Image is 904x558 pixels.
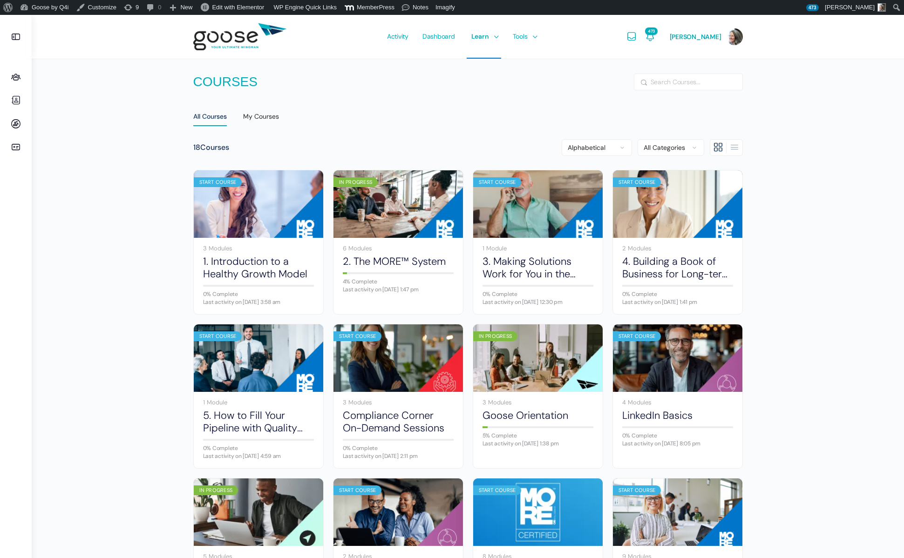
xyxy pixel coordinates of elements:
[613,177,661,187] div: Start Course
[645,15,656,59] a: Notifications
[243,106,279,128] a: My Courses
[343,255,454,268] a: 2. The MORE™ System
[333,324,463,392] a: Start Course
[622,433,733,438] div: 0% Complete
[483,255,593,281] a: 3. Making Solutions Work for You in the Sales Process
[343,445,454,451] div: 0% Complete
[343,287,454,292] div: Last activity on [DATE] 1:47 pm
[473,485,522,495] div: Start Course
[467,15,501,59] a: Learn
[622,441,733,446] div: Last activity on [DATE] 8:05 pm
[418,15,460,59] a: Dashboard
[203,255,314,281] a: 1. Introduction to a Healthy Growth Model
[670,33,721,41] span: [PERSON_NAME]
[203,445,314,451] div: 0% Complete
[333,485,382,495] div: Start Course
[193,112,227,126] div: All Courses
[483,399,593,405] div: 3 Modules
[194,485,238,495] div: In Progress
[483,299,593,305] div: Last activity on [DATE] 12:30 pm
[212,4,264,11] span: Edit with Elementor
[622,291,733,297] div: 0% Complete
[194,324,323,392] a: Start Course
[203,453,314,459] div: Last activity on [DATE] 4:59 am
[333,170,463,238] a: In Progress
[243,112,279,126] div: My Courses
[422,14,455,58] span: Dashboard
[613,331,661,341] div: Start Course
[622,245,733,251] div: 2 Modules
[203,245,314,251] div: 3 Modules
[483,245,593,251] div: 1 Module
[622,399,733,405] div: 4 Modules
[613,478,742,546] a: Start Course
[343,245,454,251] div: 6 Modules
[194,170,323,238] a: Start Course
[473,170,603,238] a: Start Course
[513,14,528,58] span: Tools
[634,74,742,90] input: Search Courses...
[203,409,314,435] a: 5. How to Fill Your Pipeline with Quality Prospects
[473,177,522,187] div: Start Course
[203,399,314,405] div: 1 Module
[387,14,408,58] span: Activity
[194,478,323,546] a: In Progress
[343,409,454,435] a: Compliance Corner On-Demand Sessions
[203,291,314,297] div: 0% Complete
[622,299,733,305] div: Last activity on [DATE] 1:41 pm
[806,4,819,11] span: 473
[473,331,518,341] div: In Progress
[343,453,454,459] div: Last activity on [DATE] 2:11 pm
[194,331,242,341] div: Start Course
[562,139,743,156] div: Members directory secondary navigation
[193,143,229,153] div: Courses
[473,478,603,546] a: Start Course
[622,255,733,281] a: 4. Building a Book of Business for Long-term Growth
[645,27,657,35] span: 473
[471,14,489,58] span: Learn
[382,15,413,59] a: Activity
[343,399,454,405] div: 3 Modules
[194,177,242,187] div: Start Course
[203,299,314,305] div: Last activity on [DATE] 3:58 am
[483,291,593,297] div: 0% Complete
[333,478,463,546] a: Start Course
[483,441,593,446] div: Last activity on [DATE] 1:38 pm
[193,142,200,152] span: 18
[857,513,904,558] iframe: Chat Widget
[343,279,454,284] div: 4% Complete
[193,73,258,91] h4: Courses
[473,324,603,392] a: In Progress
[613,485,661,495] div: Start Course
[483,433,593,438] div: 5% Complete
[333,177,378,187] div: In Progress
[613,170,742,238] a: Start Course
[670,15,743,59] a: [PERSON_NAME]
[193,106,227,128] a: All Courses
[483,409,593,422] a: Goose Orientation
[613,324,742,392] a: Start Course
[508,15,540,59] a: Tools
[333,331,382,341] div: Start Course
[622,409,733,422] a: LinkedIn Basics
[626,15,637,59] a: Messages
